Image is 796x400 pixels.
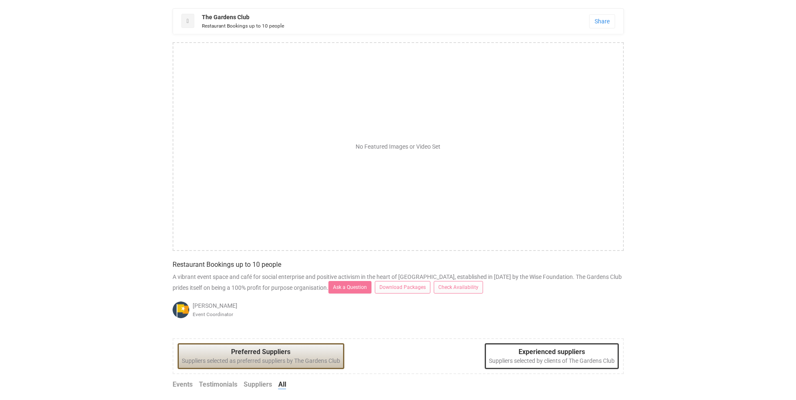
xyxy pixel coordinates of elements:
[173,380,193,390] a: Events
[173,301,323,318] div: [PERSON_NAME]
[193,311,233,317] small: Event Coordinator
[205,23,287,29] small: Restaurant Bookings up to 10 people
[205,14,253,20] strong: The Gardens Club
[356,142,440,151] div: No Featured Images or Video Set
[199,380,237,390] a: Testimonials
[375,281,430,294] a: Download Packages
[489,347,615,357] legend: Experienced suppliers
[589,14,615,28] a: Share
[244,380,272,390] a: Suppliers
[278,380,286,390] a: All
[173,301,189,318] img: profile.png
[178,343,344,370] div: Suppliers selected as preferred suppliers by The Gardens Club
[328,281,371,294] a: Ask a Question
[485,343,619,370] div: Suppliers selected by clients of The Gardens Club
[182,347,340,357] legend: Preferred Suppliers
[173,261,624,268] h4: Restaurant Bookings up to 10 people
[434,281,483,294] a: Check Availability
[166,251,630,327] div: A vibrant event space and café for social enterprise and positive activism in the heart of [GEOGR...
